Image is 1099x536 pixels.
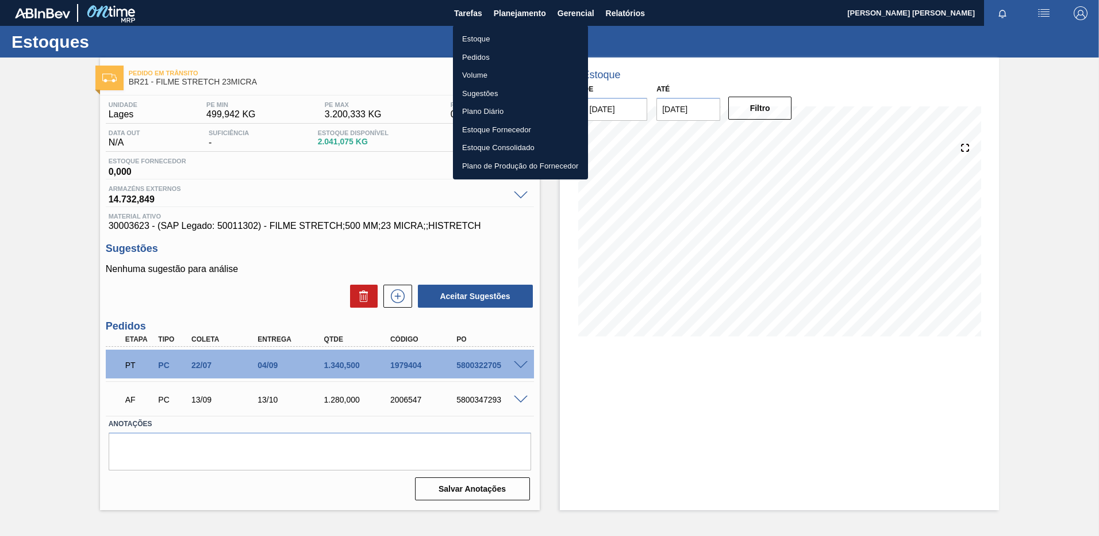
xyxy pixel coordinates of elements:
[453,66,588,85] a: Volume
[453,102,588,121] a: Plano Diário
[453,85,588,103] a: Sugestões
[453,121,588,139] a: Estoque Fornecedor
[453,48,588,67] a: Pedidos
[453,157,588,175] a: Plano de Produção do Fornecedor
[453,139,588,157] a: Estoque Consolidado
[453,30,588,48] a: Estoque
